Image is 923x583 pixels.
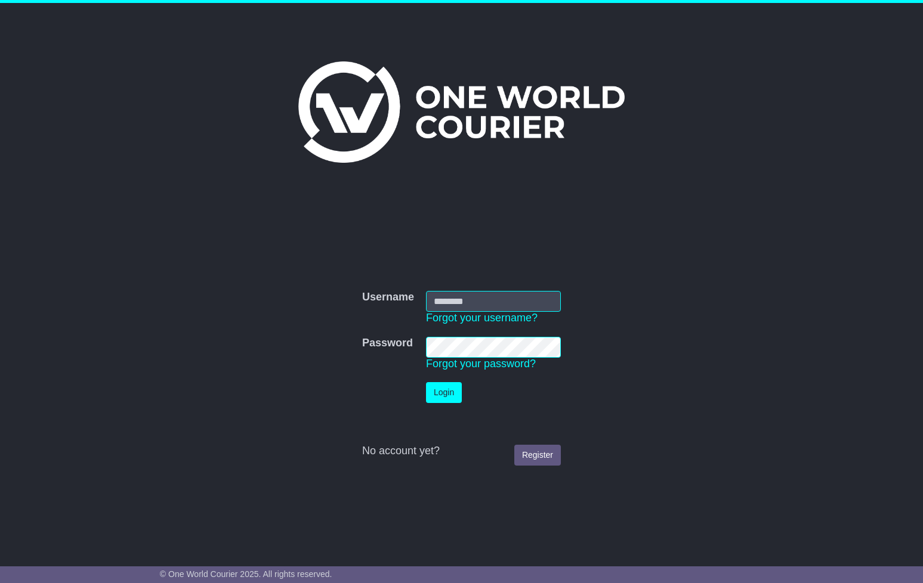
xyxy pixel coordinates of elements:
[426,358,536,370] a: Forgot your password?
[362,445,561,458] div: No account yet?
[514,445,561,466] a: Register
[426,382,462,403] button: Login
[362,291,414,304] label: Username
[426,312,538,324] a: Forgot your username?
[160,569,332,579] span: © One World Courier 2025. All rights reserved.
[298,61,624,163] img: One World
[362,337,413,350] label: Password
